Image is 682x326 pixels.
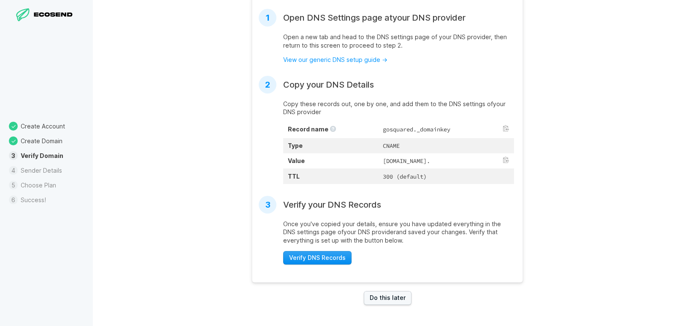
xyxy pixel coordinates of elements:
td: 300 (default) [378,168,514,184]
p: Copy these records out, one by one, and add them to the DNS settings of your DNS provider [283,100,514,116]
h2: Open DNS Settings page at your DNS provider [283,13,465,23]
p: Once you've copied your details, ensure you have updated everything in the DNS settings page of y... [283,220,514,245]
a: Do this later [364,291,411,305]
th: TTL [283,168,378,184]
th: Type [283,138,378,153]
td: CNAME [378,138,514,153]
h2: Verify your DNS Records [283,200,381,210]
th: Value [283,153,378,168]
a: View our generic DNS setup guide → [283,56,387,63]
span: Verify DNS Records [289,254,346,262]
h2: Copy your DNS Details [283,80,374,90]
button: Verify DNS Records [283,251,352,265]
td: gosquared._domainkey [378,122,514,138]
td: [DOMAIN_NAME]. [378,153,514,168]
p: Open a new tab and head to the DNS settings page of your DNS provider , then return to this scree... [283,33,514,49]
th: Record name [283,122,378,138]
